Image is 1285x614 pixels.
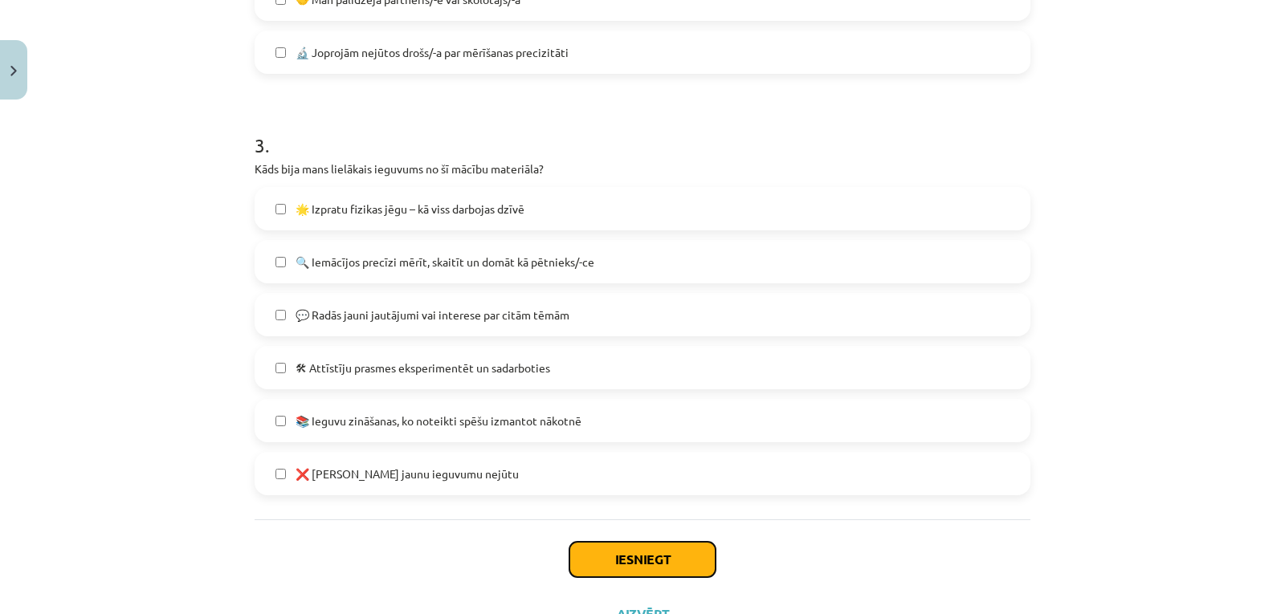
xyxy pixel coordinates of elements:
span: 🔍 Iemācījos precīzi mērīt, skaitīt un domāt kā pētnieks/-ce [296,254,594,270]
input: 🔍 Iemācījos precīzi mērīt, skaitīt un domāt kā pētnieks/-ce [275,257,286,267]
input: 💬 Radās jauni jautājumi vai interese par citām tēmām [275,310,286,320]
img: icon-close-lesson-0947bae3869378f0d4975bcd49f059093ad1ed9edebbc8119c70593378902aed.svg [10,66,17,76]
span: ❌ [PERSON_NAME] jaunu ieguvumu nejūtu [296,466,519,482]
button: Iesniegt [569,542,716,577]
h1: 3 . [255,106,1030,156]
span: 💬 Radās jauni jautājumi vai interese par citām tēmām [296,307,569,323]
span: 📚 Ieguvu zināšanas, ko noteikti spēšu izmantot nākotnē [296,413,581,429]
input: 🔬 Joprojām nejūtos drošs/-a par mērīšanas precizitāti [275,47,286,58]
input: ❌ [PERSON_NAME] jaunu ieguvumu nejūtu [275,469,286,479]
input: 🛠 Attīstīju prasmes eksperimentēt un sadarboties [275,363,286,373]
span: 🔬 Joprojām nejūtos drošs/-a par mērīšanas precizitāti [296,44,569,61]
input: 📚 Ieguvu zināšanas, ko noteikti spēšu izmantot nākotnē [275,416,286,426]
span: 🛠 Attīstīju prasmes eksperimentēt un sadarboties [296,360,550,376]
span: 🌟 Izpratu fizikas jēgu – kā viss darbojas dzīvē [296,201,524,218]
p: Kāds bija mans lielākais ieguvums no šī mācību materiāla? [255,161,1030,177]
input: 🌟 Izpratu fizikas jēgu – kā viss darbojas dzīvē [275,204,286,214]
